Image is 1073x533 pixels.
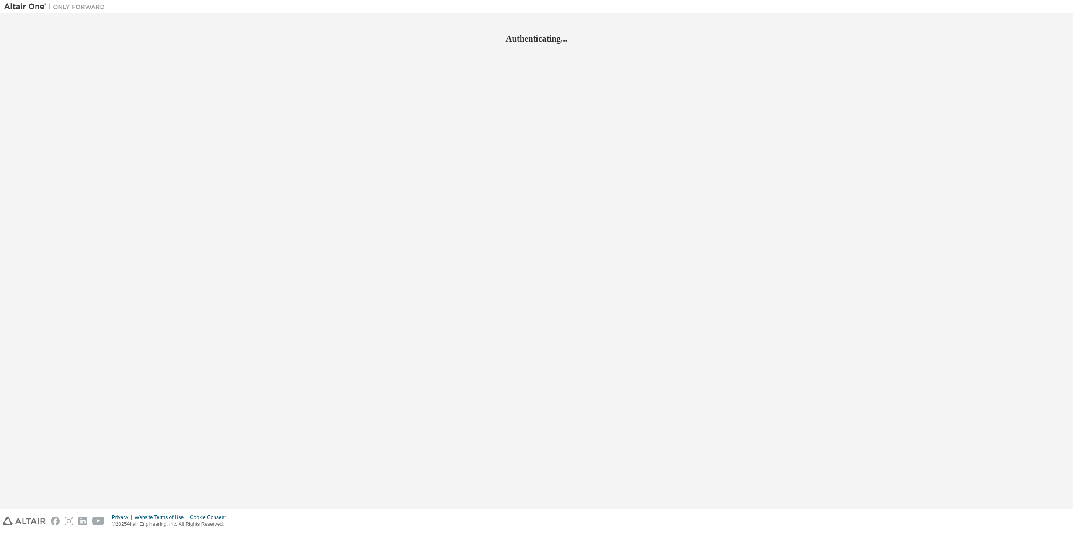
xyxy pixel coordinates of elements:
[4,33,1069,44] h2: Authenticating...
[92,517,104,525] img: youtube.svg
[65,517,73,525] img: instagram.svg
[3,517,46,525] img: altair_logo.svg
[135,514,190,521] div: Website Terms of Use
[4,3,109,11] img: Altair One
[112,514,135,521] div: Privacy
[51,517,60,525] img: facebook.svg
[78,517,87,525] img: linkedin.svg
[112,521,231,528] p: © 2025 Altair Engineering, Inc. All Rights Reserved.
[190,514,231,521] div: Cookie Consent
